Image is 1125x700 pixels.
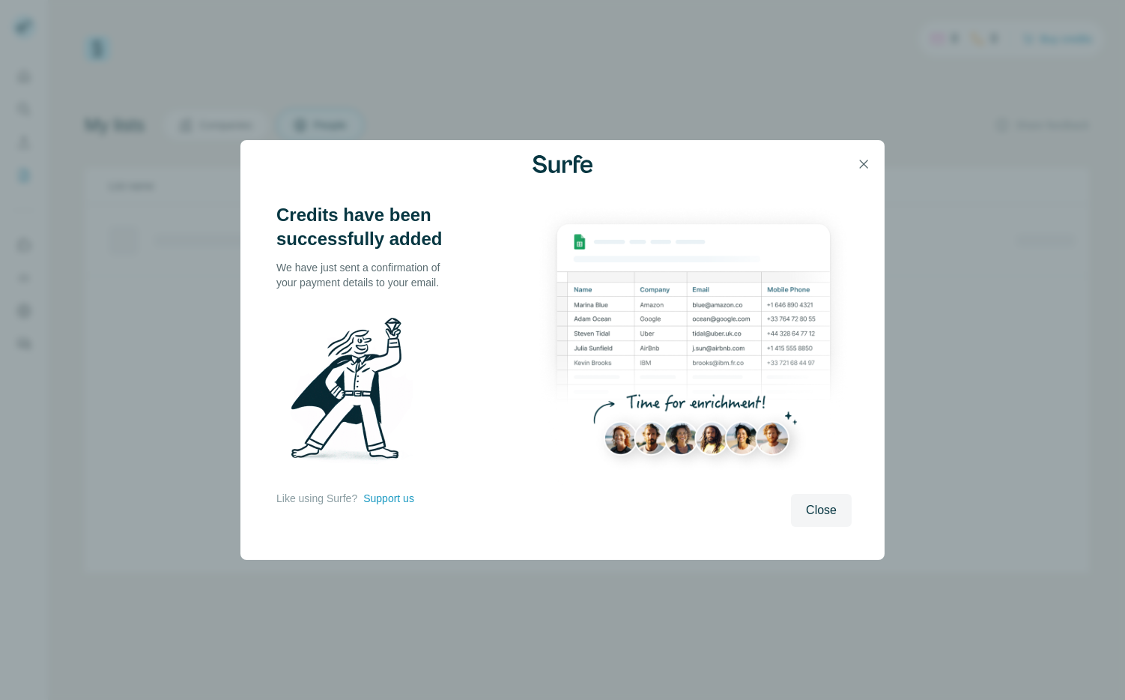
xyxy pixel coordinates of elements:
img: Surfe Illustration - Man holding diamond [276,308,432,476]
h3: Credits have been successfully added [276,203,456,251]
span: Close [806,501,837,519]
img: Surfe Logo [533,155,592,173]
p: Like using Surfe? [276,491,357,506]
p: We have just sent a confirmation of your payment details to your email. [276,260,456,290]
img: Enrichment Hub - Sheet Preview [536,203,852,484]
button: Close [791,494,852,527]
button: Support us [363,491,414,506]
